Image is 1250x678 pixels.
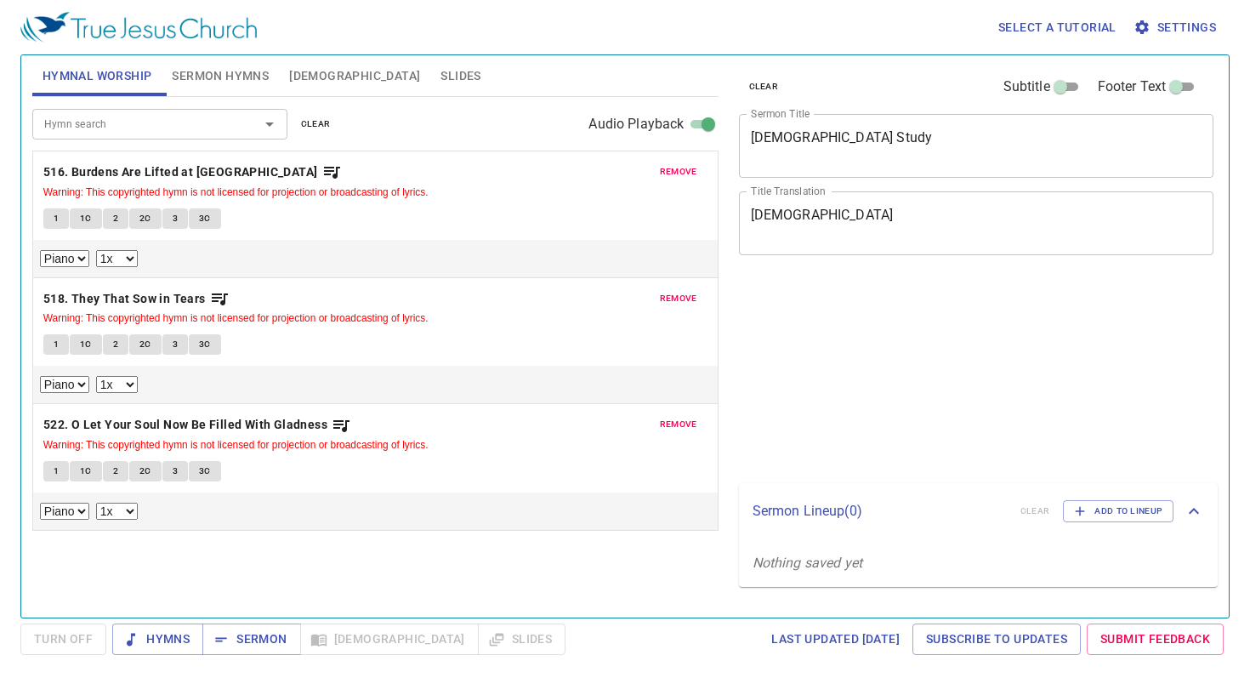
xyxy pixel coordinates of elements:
button: 2 [103,334,128,355]
select: Playback Rate [96,250,138,267]
span: Select a tutorial [998,17,1116,38]
button: 1C [70,208,102,229]
small: Warning: This copyrighted hymn is not licensed for projection or broadcasting of lyrics. [43,312,429,324]
button: 1 [43,461,69,481]
span: clear [301,117,331,132]
span: clear [749,79,779,94]
span: 2 [113,464,118,479]
span: 3C [199,211,211,226]
img: True Jesus Church [20,12,257,43]
b: 516. Burdens Are Lifted at [GEOGRAPHIC_DATA] [43,162,318,183]
b: 522. O Let Your Soul Now Be Filled With Gladness [43,414,327,436]
span: 2C [139,464,151,479]
button: Open [258,112,281,136]
button: 2C [129,334,162,355]
span: 1C [80,211,92,226]
button: clear [291,114,341,134]
span: 3 [173,464,178,479]
span: Footer Text [1098,77,1167,97]
span: remove [660,164,697,179]
p: Sermon Lineup ( 0 ) [753,501,1007,521]
span: 1 [54,464,59,479]
button: 1C [70,461,102,481]
select: Playback Rate [96,376,138,393]
button: Sermon [202,624,300,655]
small: Warning: This copyrighted hymn is not licensed for projection or broadcasting of lyrics. [43,439,429,451]
button: 2 [103,208,128,229]
span: 3 [173,211,178,226]
span: Settings [1137,17,1216,38]
button: 3C [189,461,221,481]
span: Sermon Hymns [172,66,269,87]
span: 1C [80,337,92,352]
button: 2 [103,461,128,481]
span: 1 [54,211,59,226]
span: Add to Lineup [1074,504,1162,519]
small: Warning: This copyrighted hymn is not licensed for projection or broadcasting of lyrics. [43,186,429,198]
span: 2C [139,211,151,226]
select: Select Track [40,503,89,520]
span: Sermon [216,629,287,650]
button: Settings [1130,12,1223,43]
textarea: [DEMOGRAPHIC_DATA] Study [751,129,1202,162]
textarea: [DEMOGRAPHIC_DATA] [751,207,1202,239]
b: 518. They That Sow in Tears [43,288,206,310]
span: Hymnal Worship [43,66,152,87]
button: 3 [162,208,188,229]
select: Playback Rate [96,503,138,520]
button: 518. They That Sow in Tears [43,288,230,310]
i: Nothing saved yet [753,555,863,571]
span: Submit Feedback [1100,629,1210,650]
button: 3 [162,334,188,355]
button: 2C [129,208,162,229]
button: remove [650,288,707,309]
a: Subscribe to Updates [912,624,1081,655]
button: 1 [43,208,69,229]
button: Add to Lineup [1063,500,1173,522]
button: 3C [189,334,221,355]
span: 3C [199,337,211,352]
span: Audio Playback [588,114,684,134]
iframe: from-child [732,273,1121,476]
span: Slides [440,66,480,87]
button: 2C [129,461,162,481]
button: remove [650,162,707,182]
span: Subtitle [1003,77,1050,97]
button: 3C [189,208,221,229]
button: 3 [162,461,188,481]
button: 516. Burdens Are Lifted at [GEOGRAPHIC_DATA] [43,162,342,183]
span: 3 [173,337,178,352]
button: 1 [43,334,69,355]
span: 2C [139,337,151,352]
span: [DEMOGRAPHIC_DATA] [289,66,420,87]
button: Select a tutorial [991,12,1123,43]
select: Select Track [40,250,89,267]
button: Hymns [112,624,203,655]
span: remove [660,291,697,306]
div: Sermon Lineup(0)clearAdd to Lineup [739,483,1219,539]
button: 522. O Let Your Soul Now Be Filled With Gladness [43,414,352,436]
button: clear [739,77,789,97]
a: Last updated [DATE] [764,624,906,655]
span: Last updated [DATE] [771,629,900,650]
button: remove [650,414,707,435]
a: Submit Feedback [1087,624,1224,655]
span: 3C [199,464,211,479]
span: 2 [113,337,118,352]
span: 1 [54,337,59,352]
span: Hymns [126,629,190,650]
select: Select Track [40,376,89,393]
span: 2 [113,211,118,226]
span: 1C [80,464,92,479]
span: Subscribe to Updates [926,629,1067,650]
button: 1C [70,334,102,355]
span: remove [660,417,697,432]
